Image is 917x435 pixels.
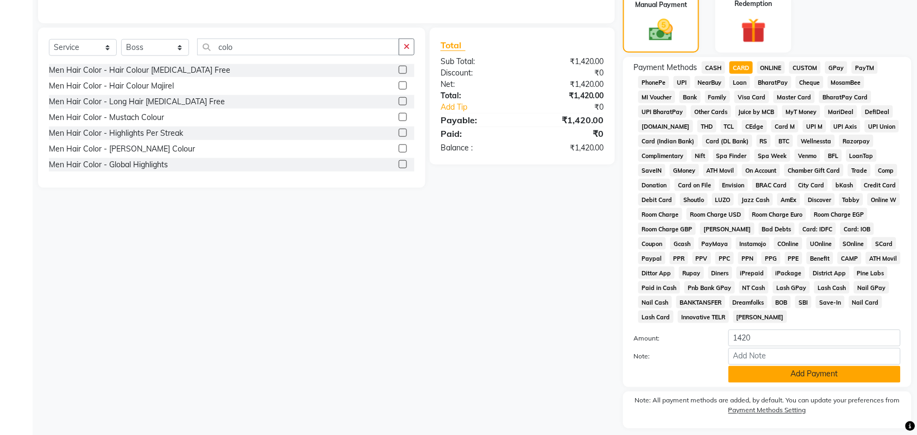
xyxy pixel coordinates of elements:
span: Lash GPay [773,281,810,294]
span: GMoney [670,164,699,176]
span: Debit Card [638,193,676,206]
span: Online W [868,193,900,206]
span: CEdge [742,120,767,133]
span: Room Charge [638,208,682,220]
span: Venmo [795,149,820,162]
span: Credit Card [861,179,900,191]
span: UOnline [807,237,836,250]
span: UPI BharatPay [638,105,687,118]
span: Card: IOB [840,223,874,235]
div: ₹1,420.00 [522,90,612,102]
div: Men Hair Color - Mustach Colour [49,112,164,123]
span: Razorpay [839,135,874,147]
a: Add Tip [432,102,537,113]
span: Payment Methods [634,62,698,73]
span: bKash [832,179,857,191]
span: Cheque [796,76,824,89]
span: Other Cards [691,105,731,118]
div: ₹1,420.00 [522,114,612,127]
span: Save-In [816,296,845,308]
span: ATH Movil [866,252,901,264]
span: PPR [670,252,688,264]
span: Card (Indian Bank) [638,135,698,147]
span: BFL [825,149,842,162]
span: Instamojo [736,237,770,250]
div: Paid: [432,127,523,140]
span: iPackage [772,267,805,279]
span: Wellnessta [797,135,835,147]
div: ₹1,420.00 [522,79,612,90]
span: SaveIN [638,164,665,176]
span: UPI Axis [831,120,861,133]
span: Bad Debts [759,223,795,235]
span: PPV [693,252,712,264]
span: Trade [848,164,871,176]
input: Amount [728,330,901,346]
span: BOB [772,296,791,308]
span: CASH [702,61,725,74]
span: Card M [771,120,799,133]
div: ₹1,420.00 [522,142,612,154]
div: Men Hair Color - Hair Colour [MEDICAL_DATA] Free [49,65,230,76]
span: BRAC Card [752,179,790,191]
span: Chamber Gift Card [784,164,844,176]
span: [PERSON_NAME] [700,223,755,235]
span: On Account [742,164,780,176]
span: PPG [762,252,781,264]
span: Nail Card [849,296,883,308]
label: Payment Methods Setting [728,406,806,415]
span: CUSTOM [789,61,821,74]
div: Total: [432,90,523,102]
span: Lash Card [638,311,674,323]
label: Note: All payment methods are added, by default. You can update your preferences from [634,396,901,420]
span: COnline [774,237,802,250]
span: Card on File [675,179,715,191]
div: ₹0 [522,67,612,79]
span: Innovative TELR [678,311,729,323]
span: Room Charge GBP [638,223,696,235]
span: Tabby [839,193,864,206]
span: Rupay [679,267,704,279]
span: Room Charge USD [687,208,745,220]
span: CAMP [838,252,862,264]
span: UPI Union [865,120,899,133]
span: AmEx [777,193,800,206]
span: MyT Money [782,105,820,118]
span: Loan [730,76,750,89]
span: Room Charge EGP [811,208,868,220]
span: Jazz Cash [738,193,773,206]
span: Room Charge Euro [749,208,807,220]
span: Shoutlo [680,193,708,206]
div: Men Hair Color - Hair Colour Majirel [49,80,174,92]
div: Men Hair Color - Long Hair [MEDICAL_DATA] Free [49,96,225,108]
span: Master Card [774,91,815,103]
span: BTC [775,135,793,147]
span: RS [757,135,771,147]
img: _cash.svg [642,16,681,44]
span: CARD [730,61,753,74]
span: MariDeal [825,105,857,118]
span: MI Voucher [638,91,675,103]
span: PPN [738,252,757,264]
span: SOnline [840,237,868,250]
label: Note: [626,352,720,362]
span: Nail GPay [854,281,889,294]
span: [DOMAIN_NAME] [638,120,693,133]
span: Paid in Cash [638,281,680,294]
button: Add Payment [728,366,901,383]
div: ₹0 [522,127,612,140]
span: BharatPay Card [819,91,871,103]
span: BharatPay [755,76,792,89]
span: DefiDeal [862,105,893,118]
span: Spa Finder [713,149,751,162]
span: UPI [674,76,690,89]
span: Paypal [638,252,665,264]
div: Men Hair Color - [PERSON_NAME] Colour [49,143,195,155]
span: PhonePe [638,76,669,89]
span: Spa Week [755,149,790,162]
img: _gift.svg [733,15,774,46]
span: TCL [721,120,738,133]
span: Dreamfolks [730,296,768,308]
span: City Card [795,179,828,191]
span: Discover [805,193,835,206]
